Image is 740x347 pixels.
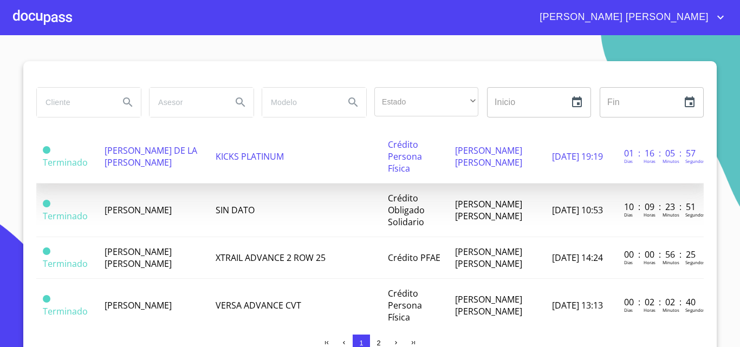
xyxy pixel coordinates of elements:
[644,158,655,164] p: Horas
[105,145,197,168] span: [PERSON_NAME] DE LA [PERSON_NAME]
[455,293,522,317] span: [PERSON_NAME] [PERSON_NAME]
[455,198,522,222] span: [PERSON_NAME] [PERSON_NAME]
[388,252,440,264] span: Crédito PFAE
[624,296,697,308] p: 00 : 02 : 02 : 40
[624,201,697,213] p: 10 : 09 : 23 : 51
[216,299,301,311] span: VERSA ADVANCE CVT
[663,259,679,265] p: Minutos
[552,299,603,311] span: [DATE] 13:13
[216,252,326,264] span: XTRAIL ADVANCE 2 ROW 25
[663,158,679,164] p: Minutos
[388,139,422,174] span: Crédito Persona Física
[43,258,88,270] span: Terminado
[685,259,705,265] p: Segundos
[43,247,50,255] span: Terminado
[340,89,366,115] button: Search
[624,212,633,218] p: Dias
[262,88,336,117] input: search
[374,87,478,116] div: ​
[644,307,655,313] p: Horas
[624,307,633,313] p: Dias
[644,259,655,265] p: Horas
[552,150,603,162] span: [DATE] 19:19
[115,89,141,115] button: Search
[552,204,603,216] span: [DATE] 10:53
[624,147,697,159] p: 01 : 16 : 05 : 57
[531,9,727,26] button: account of current user
[388,287,422,323] span: Crédito Persona Física
[105,246,172,270] span: [PERSON_NAME] [PERSON_NAME]
[388,192,425,228] span: Crédito Obligado Solidario
[685,307,705,313] p: Segundos
[644,212,655,218] p: Horas
[37,88,111,117] input: search
[359,339,363,347] span: 1
[43,305,88,317] span: Terminado
[552,252,603,264] span: [DATE] 14:24
[43,156,88,168] span: Terminado
[455,246,522,270] span: [PERSON_NAME] [PERSON_NAME]
[105,299,172,311] span: [PERSON_NAME]
[43,146,50,154] span: Terminado
[43,200,50,207] span: Terminado
[377,339,380,347] span: 2
[685,158,705,164] p: Segundos
[531,9,714,26] span: [PERSON_NAME] [PERSON_NAME]
[43,210,88,222] span: Terminado
[150,88,223,117] input: search
[624,248,697,260] p: 00 : 00 : 56 : 25
[216,150,284,162] span: KICKS PLATINUM
[624,158,633,164] p: Dias
[216,204,255,216] span: SIN DATO
[228,89,254,115] button: Search
[624,259,633,265] p: Dias
[43,295,50,303] span: Terminado
[455,145,522,168] span: [PERSON_NAME] [PERSON_NAME]
[105,204,172,216] span: [PERSON_NAME]
[663,212,679,218] p: Minutos
[663,307,679,313] p: Minutos
[685,212,705,218] p: Segundos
